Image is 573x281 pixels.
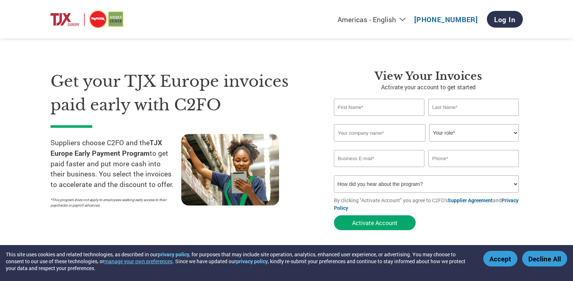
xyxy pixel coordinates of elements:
[334,197,518,211] a: Privacy Policy
[51,138,162,158] strong: TJX Europe Early Payment Program
[51,9,123,29] img: TJX Europe
[334,150,425,167] input: Invalid Email format
[51,197,174,208] p: *This program does not apply to employees seeking early access to their paychecks or payroll adva...
[428,117,519,121] div: Invalid last name or last name is too long
[334,117,425,121] div: Invalid first name or first name is too long
[429,124,519,142] select: Title/Role
[522,251,567,266] button: Decline All
[334,196,523,212] p: By clicking "Activate Account" you agree to C2FO's and
[6,251,473,272] div: This site uses cookies and related technologies, as described in our , for purposes that may incl...
[428,168,519,172] div: Inavlid Phone Number
[448,197,493,204] a: Supplier Agreement
[428,99,519,116] input: Last Name*
[334,142,519,147] div: Invalid company name or company name is too long
[334,124,425,142] input: Your company name*
[236,258,268,265] a: privacy policy
[334,215,416,230] button: Activate Account
[334,70,523,83] h3: View Your Invoices
[428,150,519,167] input: Phone*
[181,134,279,205] img: supply chain worker
[334,99,425,116] input: First Name*
[334,83,523,91] p: Activate your account to get started
[51,138,181,190] p: Suppliers choose C2FO and the to get paid faster and put more cash into their business. You selec...
[104,258,173,265] button: manage your own preferences
[414,15,478,24] a: [PHONE_NUMBER]
[334,168,425,172] div: Inavlid Email Address
[487,11,523,28] a: Log In
[158,251,189,258] a: privacy policy
[483,251,517,266] button: Accept
[51,70,312,117] h1: Get your TJX Europe invoices paid early with C2FO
